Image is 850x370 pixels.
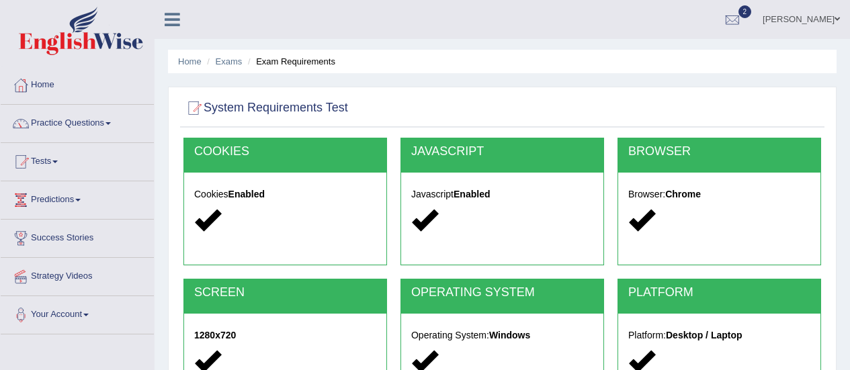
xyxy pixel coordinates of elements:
[1,220,154,253] a: Success Stories
[628,189,810,199] h5: Browser:
[411,189,593,199] h5: Javascript
[194,189,376,199] h5: Cookies
[194,286,376,299] h2: SCREEN
[1,296,154,330] a: Your Account
[628,330,810,340] h5: Platform:
[1,143,154,177] a: Tests
[666,330,742,340] strong: Desktop / Laptop
[228,189,265,199] strong: Enabled
[194,330,236,340] strong: 1280x720
[665,189,701,199] strong: Chrome
[628,145,810,158] h2: BROWSER
[194,145,376,158] h2: COOKIES
[216,56,243,66] a: Exams
[1,105,154,138] a: Practice Questions
[628,286,810,299] h2: PLATFORM
[738,5,752,18] span: 2
[454,189,490,199] strong: Enabled
[411,145,593,158] h2: JAVASCRIPT
[1,181,154,215] a: Predictions
[245,55,335,68] li: Exam Requirements
[1,258,154,291] a: Strategy Videos
[411,330,593,340] h5: Operating System:
[411,286,593,299] h2: OPERATING SYSTEM
[1,66,154,100] a: Home
[489,330,530,340] strong: Windows
[183,98,348,118] h2: System Requirements Test
[178,56,202,66] a: Home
